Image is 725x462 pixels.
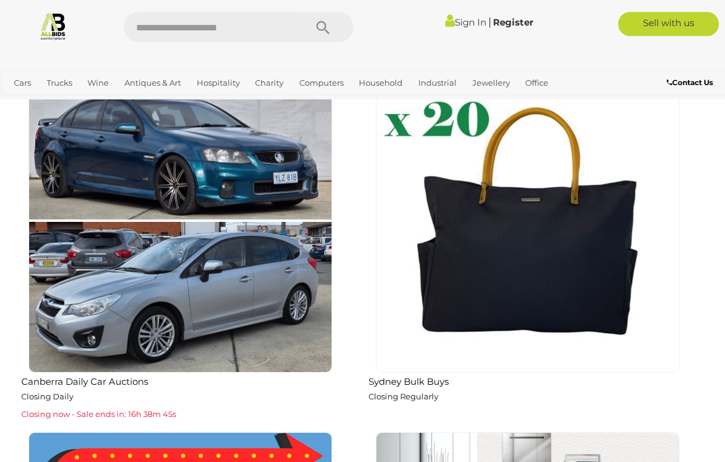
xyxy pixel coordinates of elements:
[42,73,77,93] a: Trucks
[369,390,692,404] p: Closing Regularly
[29,69,332,373] img: Canberra Daily Car Auctions
[376,69,679,373] img: Sydney Bulk Buys
[362,69,692,423] a: Sydney Bulk Buys Closing Regularly
[120,73,186,93] a: Antiques & Art
[39,12,67,41] img: Allbids.com.au
[414,73,461,93] a: Industrial
[192,73,245,93] a: Hospitality
[488,15,491,29] span: |
[667,78,713,87] b: Contact Us
[21,410,176,419] span: Closing now - Sale ends in: 16h 38m 45s
[250,73,288,93] a: Charity
[468,73,515,93] a: Jewellery
[83,73,114,93] a: Wine
[294,73,349,93] a: Computers
[445,16,486,28] a: Sign In
[520,73,553,93] a: Office
[21,374,344,388] h2: Canberra Daily Car Auctions
[618,12,719,36] a: Sell with us
[9,73,36,93] a: Cars
[15,69,344,423] a: Canberra Daily Car Auctions Closing Daily Closing now - Sale ends in: 16h 38m 45s
[21,390,344,404] p: Closing Daily
[667,76,716,89] a: Contact Us
[50,93,146,113] a: [GEOGRAPHIC_DATA]
[354,73,407,93] a: Household
[369,374,692,388] h2: Sydney Bulk Buys
[493,16,533,28] a: Register
[9,93,44,113] a: Sports
[293,12,353,43] button: Search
